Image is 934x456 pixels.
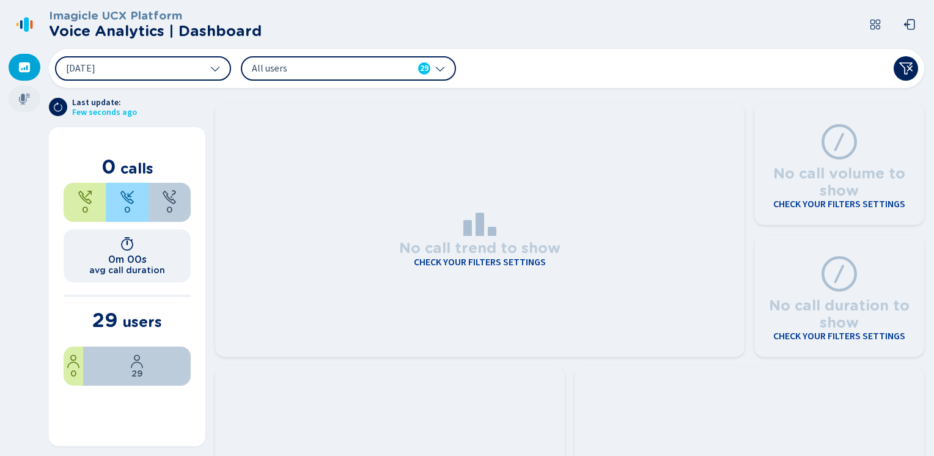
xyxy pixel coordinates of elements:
[149,183,191,222] div: 0
[414,257,546,268] h4: Check your filters settings
[773,199,905,210] h4: Check your filters settings
[131,369,143,378] span: 29
[435,64,445,73] svg: chevron-down
[769,293,910,331] h3: No call duration to show
[66,64,95,73] span: [DATE]
[18,93,31,105] svg: mic-fill
[399,236,561,257] h3: No call trend to show
[55,56,231,81] button: [DATE]
[120,190,134,205] svg: telephone-inbound
[773,331,905,342] h4: Check your filters settings
[903,18,916,31] svg: box-arrow-left
[210,64,220,73] svg: chevron-down
[106,183,148,222] div: 0
[53,102,63,112] svg: arrow-clockwise
[899,61,913,76] svg: funnel-disabled
[72,98,137,108] span: Last update:
[66,354,81,369] svg: user-profile
[70,369,76,378] span: 0
[252,62,392,75] span: All users
[120,237,134,251] svg: timer
[64,347,83,386] div: 0%
[894,56,918,81] button: Clear filters
[18,61,31,73] svg: dashboard-filled
[130,354,144,369] svg: user-profile
[83,347,191,386] div: 100%
[82,205,88,215] span: 0
[420,62,428,75] span: 29
[9,86,40,112] div: Recordings
[49,23,262,40] h2: Voice Analytics | Dashboard
[64,183,106,222] div: 0
[124,205,130,215] span: 0
[89,265,165,275] h2: avg call duration
[122,313,162,331] span: users
[120,160,153,177] span: calls
[92,308,118,332] span: 29
[101,155,116,178] span: 0
[78,190,92,205] svg: telephone-outbound
[162,190,177,205] svg: unknown-call
[72,108,137,117] span: Few seconds ago
[49,9,262,23] h3: Imagicle UCX Platform
[108,254,147,265] h1: 0m 00s
[769,161,910,199] h3: No call volume to show
[166,205,172,215] span: 0
[9,54,40,81] div: Dashboard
